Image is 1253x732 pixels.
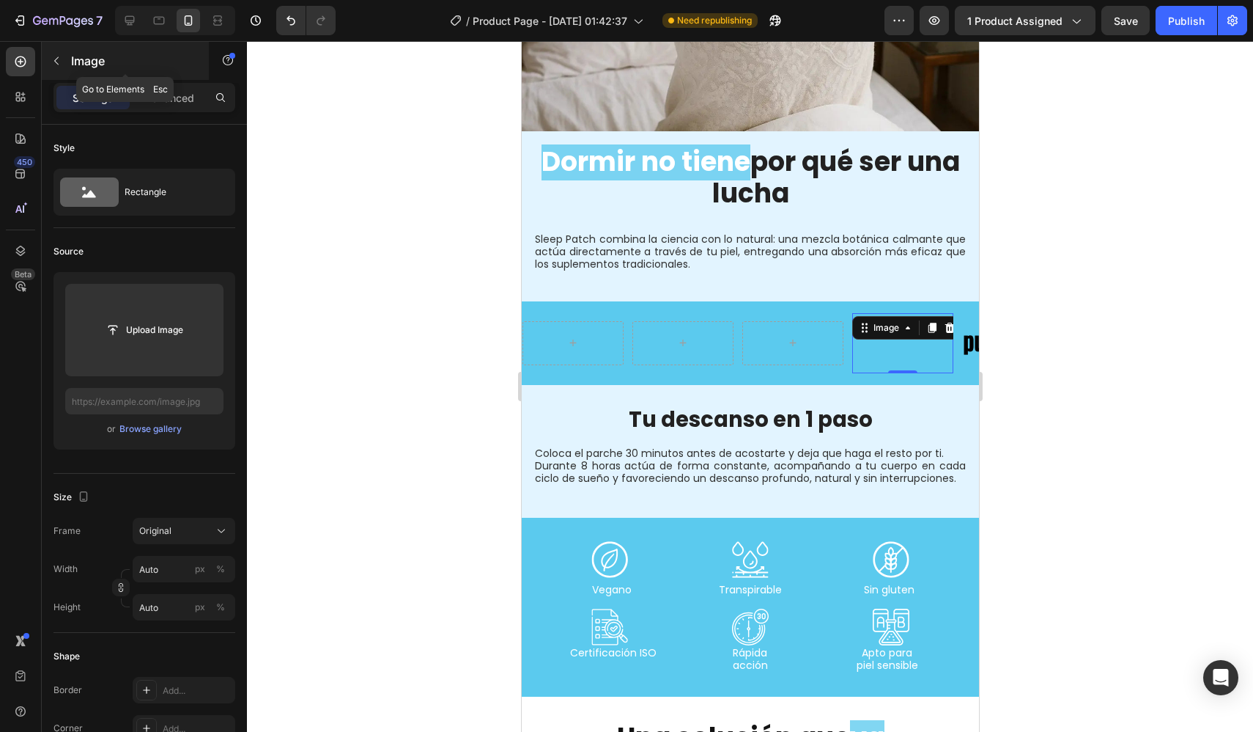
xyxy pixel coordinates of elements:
div: % [216,563,225,576]
span: Save [1114,15,1138,27]
button: 7 [6,6,109,35]
p: Apto para [298,606,432,618]
p: Sin gluten [303,543,432,555]
p: acción [162,618,296,631]
div: Browse gallery [119,422,182,436]
button: Original [133,518,235,544]
div: Publish [1168,13,1205,29]
div: Undo/Redo [276,6,336,35]
div: 450 [14,156,35,168]
div: Rectangle [125,175,214,209]
p: Certificación ISO [25,606,159,618]
span: / [466,13,470,29]
span: Product Page - [DATE] 01:42:37 [473,13,627,29]
button: Browse gallery [119,422,182,436]
button: px [212,599,229,616]
p: 7 [96,12,103,29]
p: Tu descanso en 1 paso [13,366,444,392]
iframe: Design area [522,41,979,732]
button: % [191,560,209,578]
div: Shape [53,650,80,663]
div: Open Intercom Messenger [1203,660,1238,695]
div: Beta [11,268,35,280]
p: piel sensible [298,618,432,631]
input: px% [133,594,235,621]
p: Settings [73,90,114,106]
button: Upload Image [93,317,196,343]
p: Transpirable [163,543,293,555]
label: Height [53,601,81,614]
span: Need republishing [677,14,752,27]
span: 1 product assigned [967,13,1062,29]
p: Image [71,52,196,70]
button: Publish [1156,6,1217,35]
span: Original [139,524,171,538]
button: 1 product assigned [955,6,1095,35]
p: Vegano [25,543,155,555]
img: Alt image [440,281,542,323]
div: % [216,601,225,614]
div: px [195,601,205,614]
div: Style [53,142,75,155]
div: Source [53,245,84,258]
label: Frame [53,524,81,538]
div: Size [53,488,92,508]
button: Save [1101,6,1150,35]
button: px [212,560,229,578]
label: Width [53,563,78,576]
input: https://example.com/image.jpg [65,388,223,414]
div: px [195,563,205,576]
div: Border [53,684,82,697]
div: Add... [163,684,232,698]
span: or [107,420,116,438]
button: % [191,599,209,616]
p: Rápida [162,606,296,618]
input: px% [133,556,235,582]
p: Coloca el parche 30 minutos antes de acostarte y deja que haga el resto por ti. Durante 8 horas a... [13,406,444,443]
p: Advanced [144,90,194,106]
